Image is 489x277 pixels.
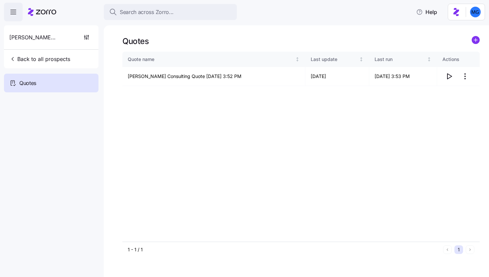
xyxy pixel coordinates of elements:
svg: add icon [472,36,480,44]
button: Previous page [443,245,452,254]
div: Actions [442,56,474,63]
div: Last update [311,56,358,63]
h1: Quotes [122,36,149,46]
td: [PERSON_NAME] Consulting Quote [DATE] 3:52 PM [122,67,305,86]
span: Quotes [19,79,36,87]
button: Search across Zorro... [104,4,237,20]
span: Help [416,8,437,16]
button: Back to all prospects [7,52,73,66]
a: add icon [472,36,480,46]
div: Not sorted [295,57,300,62]
button: Next page [466,245,474,254]
img: 61c362f0e1d336c60eacb74ec9823875 [470,7,481,17]
span: [PERSON_NAME] Consulting [9,33,57,42]
div: Not sorted [359,57,364,62]
button: Help [411,5,442,19]
th: Last updateNot sorted [305,52,369,67]
th: Last runNot sorted [369,52,437,67]
td: [DATE] [305,67,369,86]
div: Not sorted [427,57,431,62]
td: [DATE] 3:53 PM [369,67,437,86]
a: Quotes [4,74,98,92]
span: Search across Zorro... [120,8,174,16]
div: 1 - 1 / 1 [128,246,440,253]
th: Quote nameNot sorted [122,52,305,67]
div: Last run [375,56,426,63]
span: Back to all prospects [9,55,70,63]
button: 1 [454,245,463,254]
div: Quote name [128,56,294,63]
